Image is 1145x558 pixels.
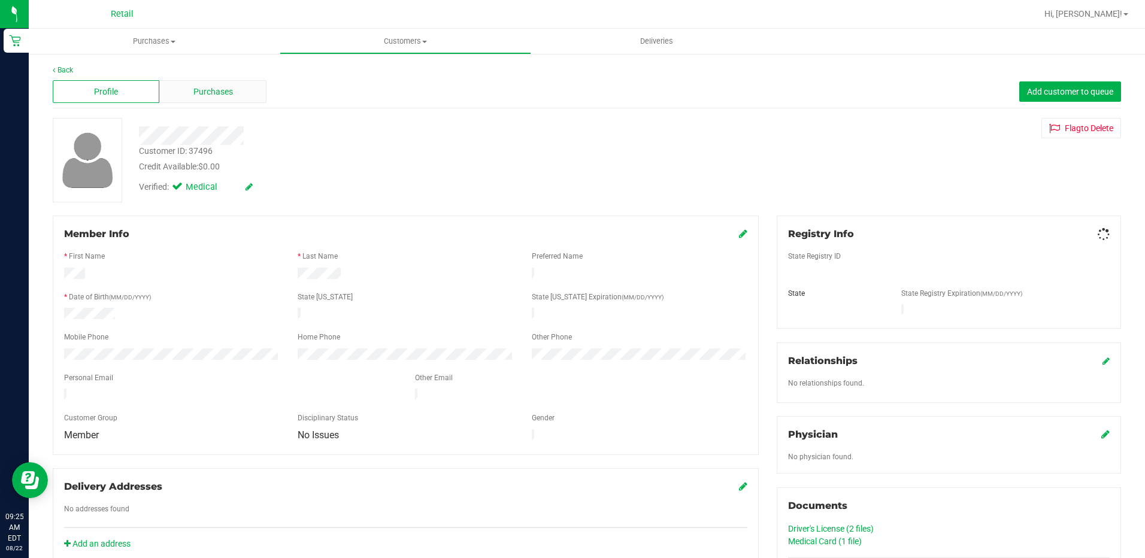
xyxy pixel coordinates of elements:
[94,86,118,98] span: Profile
[980,290,1022,297] span: (MM/DD/YYYY)
[9,35,21,47] inline-svg: Retail
[12,462,48,498] iframe: Resource center
[901,288,1022,299] label: State Registry Expiration
[186,181,234,194] span: Medical
[139,160,664,173] div: Credit Available:
[298,429,339,441] span: No Issues
[788,355,858,366] span: Relationships
[56,129,119,191] img: user-icon.png
[139,181,253,194] div: Verified:
[415,372,453,383] label: Other Email
[111,9,134,19] span: Retail
[298,292,353,302] label: State [US_STATE]
[298,332,340,342] label: Home Phone
[29,29,280,54] a: Purchases
[302,251,338,262] label: Last Name
[532,251,583,262] label: Preferred Name
[69,292,151,302] label: Date of Birth
[532,292,664,302] label: State [US_STATE] Expiration
[788,524,874,533] a: Driver's License (2 files)
[1019,81,1121,102] button: Add customer to queue
[298,413,358,423] label: Disciplinary Status
[29,36,280,47] span: Purchases
[788,378,864,389] label: No relationships found.
[788,429,838,440] span: Physician
[109,294,151,301] span: (MM/DD/YYYY)
[622,294,664,301] span: (MM/DD/YYYY)
[788,251,841,262] label: State Registry ID
[69,251,105,262] label: First Name
[139,145,213,157] div: Customer ID: 37496
[64,372,113,383] label: Personal Email
[64,228,129,239] span: Member Info
[531,29,782,54] a: Deliveries
[788,453,853,461] span: No physician found.
[1041,118,1121,138] button: Flagto Delete
[1044,9,1122,19] span: Hi, [PERSON_NAME]!
[64,504,129,514] label: No addresses found
[53,66,73,74] a: Back
[5,511,23,544] p: 09:25 AM EDT
[624,36,689,47] span: Deliveries
[280,29,531,54] a: Customers
[1027,87,1113,96] span: Add customer to queue
[64,539,131,548] a: Add an address
[280,36,530,47] span: Customers
[64,413,117,423] label: Customer Group
[193,86,233,98] span: Purchases
[64,332,108,342] label: Mobile Phone
[5,544,23,553] p: 08/22
[788,228,854,239] span: Registry Info
[779,288,892,299] div: State
[532,413,555,423] label: Gender
[532,332,572,342] label: Other Phone
[788,500,847,511] span: Documents
[788,536,862,546] a: Medical Card (1 file)
[64,429,99,441] span: Member
[64,481,162,492] span: Delivery Addresses
[198,162,220,171] span: $0.00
